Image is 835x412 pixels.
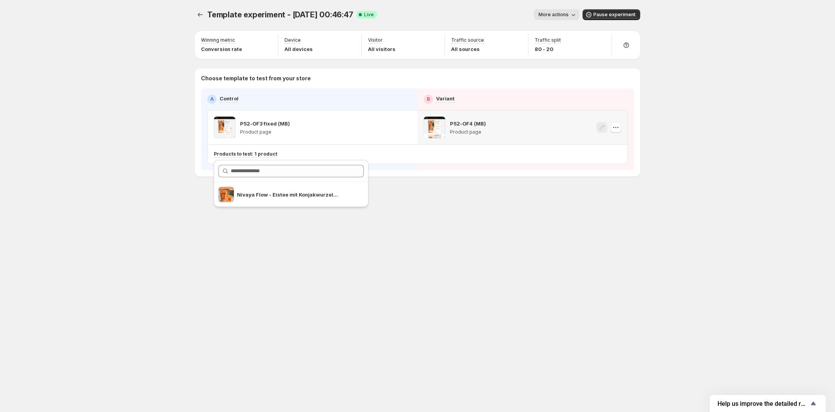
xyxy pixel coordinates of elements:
[424,117,445,138] img: P52-OF4 (MB)
[201,37,235,43] p: Winning metric
[364,12,374,18] span: Live
[201,75,634,82] p: Choose template to test from your store
[534,9,579,20] button: More actions
[220,95,239,102] p: Control
[240,120,290,127] p: P52-OF3 fixed (MB)
[368,37,383,43] p: Visitor
[593,12,636,18] span: Pause experiment
[214,187,368,202] ul: Search for and select a customer segment
[538,12,569,18] span: More actions
[368,45,395,53] p: All visitors
[214,117,235,138] img: P52-OF3 fixed (MB)
[451,45,484,53] p: All sources
[210,96,214,102] h2: A
[285,37,301,43] p: Device
[535,45,561,53] p: 80 - 20
[535,37,561,43] p: Traffic split
[201,45,242,53] p: Conversion rate
[237,191,339,198] p: Nivaya Flow - Eistee mit Konjakwurzelpulver
[717,400,809,407] span: Help us improve the detailed report for A/B campaigns
[436,95,455,102] p: Variant
[195,9,206,20] button: Experiments
[427,96,430,102] h2: B
[583,9,640,20] button: Pause experiment
[285,45,313,53] p: All devices
[450,120,486,127] p: P52-OF4 (MB)
[214,151,277,157] p: Products to test: 1 product
[451,37,484,43] p: Traffic source
[717,399,818,408] button: Show survey - Help us improve the detailed report for A/B campaigns
[240,129,290,135] p: Product page
[450,129,486,135] p: Product page
[218,187,234,202] img: Nivaya Flow - Eistee mit Konjakwurzelpulver
[207,10,353,19] span: Template experiment - [DATE] 00:46:47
